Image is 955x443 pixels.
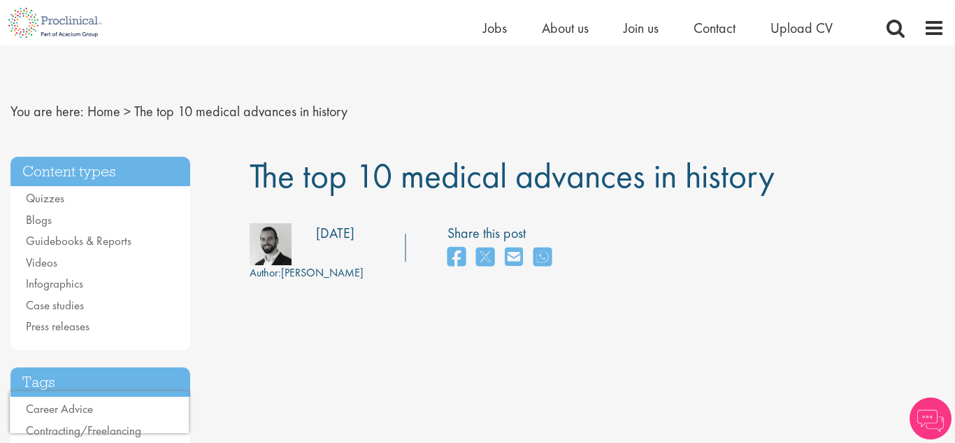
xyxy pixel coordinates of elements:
[26,190,64,206] a: Quizzes
[10,102,84,120] span: You are here:
[250,153,775,198] span: The top 10 medical advances in history
[250,265,364,281] div: [PERSON_NAME]
[624,19,659,37] a: Join us
[26,318,89,334] a: Press releases
[10,157,190,187] h3: Content types
[447,243,466,273] a: share on facebook
[26,255,57,270] a: Videos
[694,19,735,37] a: Contact
[124,102,131,120] span: >
[10,391,189,433] iframe: reCAPTCHA
[770,19,833,37] a: Upload CV
[26,212,52,227] a: Blogs
[26,233,131,248] a: Guidebooks & Reports
[87,102,120,120] a: breadcrumb link
[10,367,190,398] h3: Tags
[476,243,494,273] a: share on twitter
[483,19,507,37] a: Jobs
[447,223,559,244] label: Share this post
[26,297,84,313] a: Case studies
[26,276,83,291] a: Infographics
[505,243,523,273] a: share on email
[134,102,347,120] span: The top 10 medical advances in history
[26,423,141,438] a: Contracting/Freelancing
[533,243,552,273] a: share on whats app
[250,265,281,280] span: Author:
[250,223,292,265] img: 76d2c18e-6ce3-4617-eefd-08d5a473185b
[910,398,952,440] img: Chatbot
[316,223,354,244] div: [DATE]
[542,19,589,37] a: About us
